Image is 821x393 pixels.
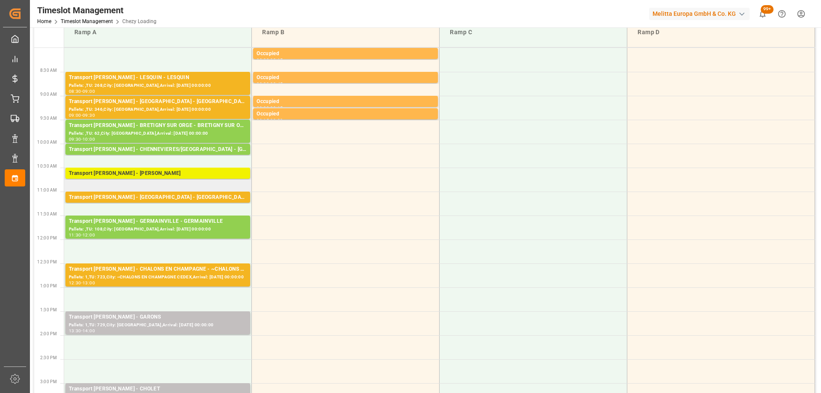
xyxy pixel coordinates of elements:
a: Timeslot Management [61,18,113,24]
div: - [81,233,83,237]
span: 11:30 AM [37,212,57,216]
div: Pallets: ,TU: 62,City: [GEOGRAPHIC_DATA],Arrival: [DATE] 00:00:00 [69,130,247,137]
div: - [269,106,270,110]
button: Melitta Europa GmbH & Co. KG [649,6,753,22]
div: 12:30 [69,281,81,285]
span: 2:30 PM [40,355,57,360]
div: Pallets: 1,TU: 549,City: [GEOGRAPHIC_DATA],Arrival: [DATE] 00:00:00 [69,178,247,185]
div: 11:30 [69,233,81,237]
div: 09:15 [257,118,269,122]
button: show 101 new notifications [753,4,772,24]
div: Pallets: ,TU: 470,City: [GEOGRAPHIC_DATA],Arrival: [DATE] 00:00:00 [69,202,247,209]
div: Timeslot Management [37,4,157,17]
a: Home [37,18,51,24]
div: Transport [PERSON_NAME] - [GEOGRAPHIC_DATA] - [GEOGRAPHIC_DATA] [69,98,247,106]
div: Ramp D [634,24,808,40]
span: 10:30 AM [37,164,57,168]
div: - [269,82,270,86]
div: 09:00 [257,106,269,110]
div: Transport [PERSON_NAME] - CHALONS EN CHAMPAGNE - ~CHALONS EN CHAMPAGNE CEDEX [69,265,247,274]
div: Transport [PERSON_NAME] - BRETIGNY SUR ORGE - BRETIGNY SUR ORGE [69,121,247,130]
div: 08:30 [69,89,81,93]
span: 1:00 PM [40,284,57,288]
div: 08:15 [270,58,283,62]
div: 14:00 [83,329,95,333]
div: 13:00 [83,281,95,285]
div: - [81,89,83,93]
div: - [81,281,83,285]
div: Pallets: 1,TU: 729,City: [GEOGRAPHIC_DATA],Arrival: [DATE] 00:00:00 [69,322,247,329]
span: 11:00 AM [37,188,57,192]
div: - [81,329,83,333]
div: - [269,118,270,122]
span: 12:00 PM [37,236,57,240]
span: 12:30 PM [37,260,57,264]
div: Ramp A [71,24,245,40]
div: 12:00 [83,233,95,237]
div: Occupied [257,110,434,118]
div: - [269,58,270,62]
span: 9:30 AM [40,116,57,121]
div: 10:00 [83,137,95,141]
div: 09:30 [69,137,81,141]
div: 09:30 [83,113,95,117]
div: 08:45 [270,82,283,86]
span: 1:30 PM [40,307,57,312]
span: 99+ [761,5,774,14]
span: 10:00 AM [37,140,57,145]
span: 3:00 PM [40,379,57,384]
div: Occupied [257,74,434,82]
div: Transport [PERSON_NAME] - [PERSON_NAME] [69,169,247,178]
div: Transport [PERSON_NAME] - GARONS [69,313,247,322]
div: - [81,137,83,141]
button: Help Center [772,4,791,24]
div: Transport [PERSON_NAME] - CHENNEVIERES/[GEOGRAPHIC_DATA] - [GEOGRAPHIC_DATA]/MARNE CEDEX [69,145,247,154]
div: 08:00 [257,58,269,62]
span: 8:30 AM [40,68,57,73]
div: Transport [PERSON_NAME] - GERMAINVILLE - GERMAINVILLE [69,217,247,226]
div: 09:30 [270,118,283,122]
div: Pallets: 18,TU: 654,City: [GEOGRAPHIC_DATA]/MARNE CEDEX,Arrival: [DATE] 00:00:00 [69,154,247,161]
div: Pallets: ,TU: 268,City: [GEOGRAPHIC_DATA],Arrival: [DATE] 00:00:00 [69,82,247,89]
div: Ramp C [446,24,620,40]
span: 9:00 AM [40,92,57,97]
div: 09:00 [69,113,81,117]
div: Melitta Europa GmbH & Co. KG [649,8,750,20]
div: Transport [PERSON_NAME] - [GEOGRAPHIC_DATA] - [GEOGRAPHIC_DATA] [69,193,247,202]
div: Transport [PERSON_NAME] - LESQUIN - LESQUIN [69,74,247,82]
div: Occupied [257,50,434,58]
div: - [81,113,83,117]
div: Pallets: ,TU: 346,City: [GEOGRAPHIC_DATA],Arrival: [DATE] 00:00:00 [69,106,247,113]
div: Occupied [257,98,434,106]
div: Ramp B [259,24,432,40]
div: 09:00 [83,89,95,93]
div: Pallets: 1,TU: 723,City: ~CHALONS EN CHAMPAGNE CEDEX,Arrival: [DATE] 00:00:00 [69,274,247,281]
div: 13:30 [69,329,81,333]
span: 2:00 PM [40,331,57,336]
div: Pallets: ,TU: 108,City: [GEOGRAPHIC_DATA],Arrival: [DATE] 00:00:00 [69,226,247,233]
div: 09:15 [270,106,283,110]
div: 08:30 [257,82,269,86]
